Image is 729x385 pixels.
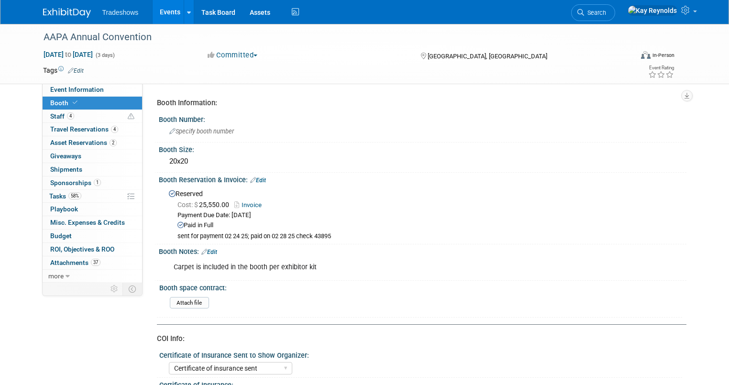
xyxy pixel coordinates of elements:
button: Committed [204,50,261,60]
div: Booth Information: [157,98,679,108]
a: ROI, Objectives & ROO [43,243,142,256]
span: Event Information [50,86,104,93]
div: COI Info: [157,334,679,344]
a: Misc. Expenses & Credits [43,216,142,229]
div: 20x20 [166,154,679,169]
span: ROI, Objectives & ROO [50,245,114,253]
span: Search [584,9,606,16]
span: Playbook [50,205,78,213]
div: Booth Notes: [159,244,686,257]
img: Format-Inperson.png [641,51,651,59]
div: Booth Size: [159,143,686,154]
span: Booth [50,99,79,107]
a: Booth [43,97,142,110]
span: Tasks [49,192,81,200]
div: Booth Number: [159,112,686,124]
div: In-Person [652,52,674,59]
span: 4 [67,112,74,120]
span: 4 [111,126,118,133]
td: Toggle Event Tabs [122,283,142,295]
span: Travel Reservations [50,125,118,133]
a: Asset Reservations2 [43,136,142,149]
span: Budget [50,232,72,240]
span: Specify booth number [169,128,234,135]
div: Certificate of Insurance Sent to Show Organizer: [159,348,682,360]
span: Shipments [50,165,82,173]
a: Giveaways [43,150,142,163]
td: Tags [43,66,84,75]
a: Event Information [43,83,142,96]
span: 37 [91,259,100,266]
a: Invoice [234,201,266,209]
a: Travel Reservations4 [43,123,142,136]
span: Potential Scheduling Conflict -- at least one attendee is tagged in another overlapping event. [128,112,134,121]
a: Search [571,4,615,21]
td: Personalize Event Tab Strip [106,283,123,295]
a: Edit [68,67,84,74]
a: Sponsorships1 [43,176,142,189]
span: Attachments [50,259,100,266]
span: Giveaways [50,152,81,160]
a: Tasks58% [43,190,142,203]
a: Budget [43,230,142,242]
div: AAPA Annual Convention [40,29,621,46]
span: Sponsorships [50,179,101,187]
div: Event Format [581,50,674,64]
span: to [64,51,73,58]
a: Edit [250,177,266,184]
a: Edit [201,249,217,255]
span: (3 days) [95,52,115,58]
span: 1 [94,179,101,186]
span: Misc. Expenses & Credits [50,219,125,226]
span: 2 [110,139,117,146]
div: Reserved [166,187,679,241]
span: 58% [68,192,81,199]
a: Attachments37 [43,256,142,269]
a: Shipments [43,163,142,176]
i: Booth reservation complete [73,100,77,105]
span: Cost: $ [177,201,199,209]
div: Paid in Full [177,221,679,230]
span: 25,550.00 [177,201,233,209]
span: Staff [50,112,74,120]
div: Booth space contract: [159,281,682,293]
span: [GEOGRAPHIC_DATA], [GEOGRAPHIC_DATA] [428,53,547,60]
a: Staff4 [43,110,142,123]
a: more [43,270,142,283]
span: Asset Reservations [50,139,117,146]
div: sent for payment 02 24 25; paid on 02 28 25 check 43895 [177,232,679,241]
span: [DATE] [DATE] [43,50,93,59]
a: Playbook [43,203,142,216]
div: Booth Reservation & Invoice: [159,173,686,185]
div: Event Rating [648,66,674,70]
span: more [48,272,64,280]
img: Kay Reynolds [628,5,677,16]
div: Carpet is included in the booth per exhibitor kit [167,258,584,277]
span: Tradeshows [102,9,139,16]
div: Payment Due Date: [DATE] [177,211,679,220]
img: ExhibitDay [43,8,91,18]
